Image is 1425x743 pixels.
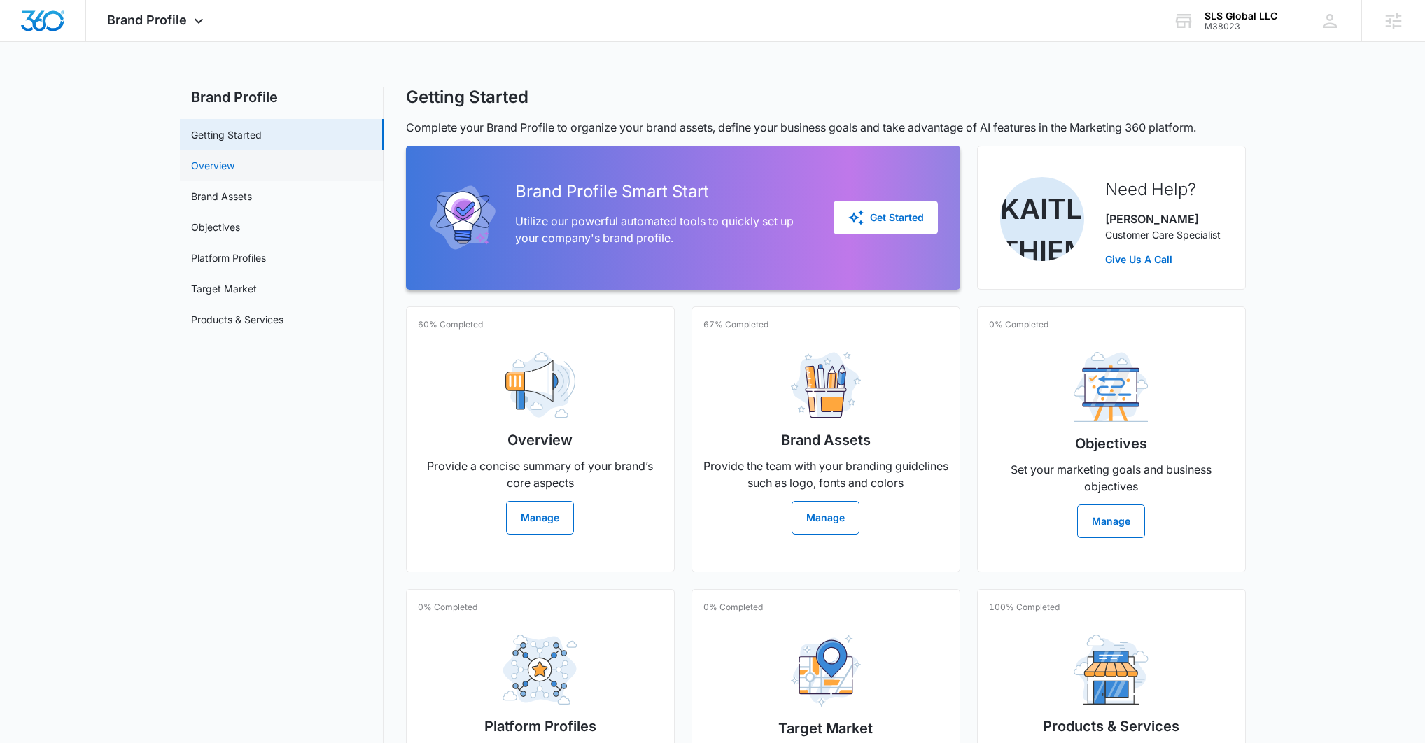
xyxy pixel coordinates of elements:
h2: Objectives [1075,433,1147,454]
h2: Need Help? [1105,177,1221,202]
img: Kaitlyn Thiem [1000,177,1084,261]
div: account id [1205,22,1277,31]
h2: Products & Services [1043,716,1179,737]
p: 0% Completed [989,318,1048,331]
p: 0% Completed [418,601,477,614]
p: 0% Completed [703,601,763,614]
h1: Getting Started [406,87,528,108]
p: Complete your Brand Profile to organize your brand assets, define your business goals and take ad... [406,119,1246,136]
a: Products & Services [191,312,283,327]
h2: Platform Profiles [484,716,596,737]
a: Brand Assets [191,189,252,204]
p: [PERSON_NAME] [1105,211,1221,227]
button: Manage [792,501,859,535]
p: 60% Completed [418,318,483,331]
p: Utilize our powerful automated tools to quickly set up your company's brand profile. [515,213,811,246]
span: Brand Profile [107,13,187,27]
a: 60% CompletedOverviewProvide a concise summary of your brand’s core aspectsManage [406,306,675,572]
a: Target Market [191,281,257,296]
a: Give Us A Call [1105,252,1221,267]
a: 67% CompletedBrand AssetsProvide the team with your branding guidelines such as logo, fonts and c... [692,306,960,572]
button: Manage [1077,504,1145,538]
div: Get Started [848,209,924,226]
div: account name [1205,10,1277,22]
h2: Target Market [778,718,873,739]
p: 100% Completed [989,601,1060,614]
a: Platform Profiles [191,250,266,265]
button: Get Started [834,201,938,234]
p: Provide a concise summary of your brand’s core aspects [418,458,663,491]
h2: Brand Profile [180,87,384,108]
p: 67% Completed [703,318,768,331]
a: Objectives [191,220,240,234]
h2: Brand Assets [781,430,871,451]
h2: Brand Profile Smart Start [515,179,811,204]
p: Customer Care Specialist [1105,227,1221,242]
a: Overview [191,158,234,173]
p: Provide the team with your branding guidelines such as logo, fonts and colors [703,458,948,491]
h2: Overview [507,430,573,451]
a: 0% CompletedObjectivesSet your marketing goals and business objectivesManage [977,306,1246,572]
a: Getting Started [191,127,262,142]
button: Manage [506,501,574,535]
p: Set your marketing goals and business objectives [989,461,1234,495]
